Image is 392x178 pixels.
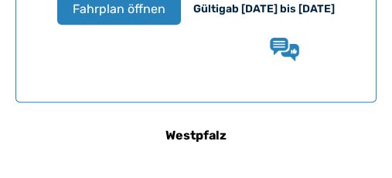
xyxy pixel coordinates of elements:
[46,37,87,62] a: QNV Logo
[270,38,299,61] a: Lob & Kritik
[333,40,352,59] img: menu
[159,123,233,148] h6: Westpfalz
[193,2,335,17] div: Gültig ab [DATE] bis [DATE]
[94,117,299,154] a: Westpfalz
[46,42,87,56] img: QNV Logo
